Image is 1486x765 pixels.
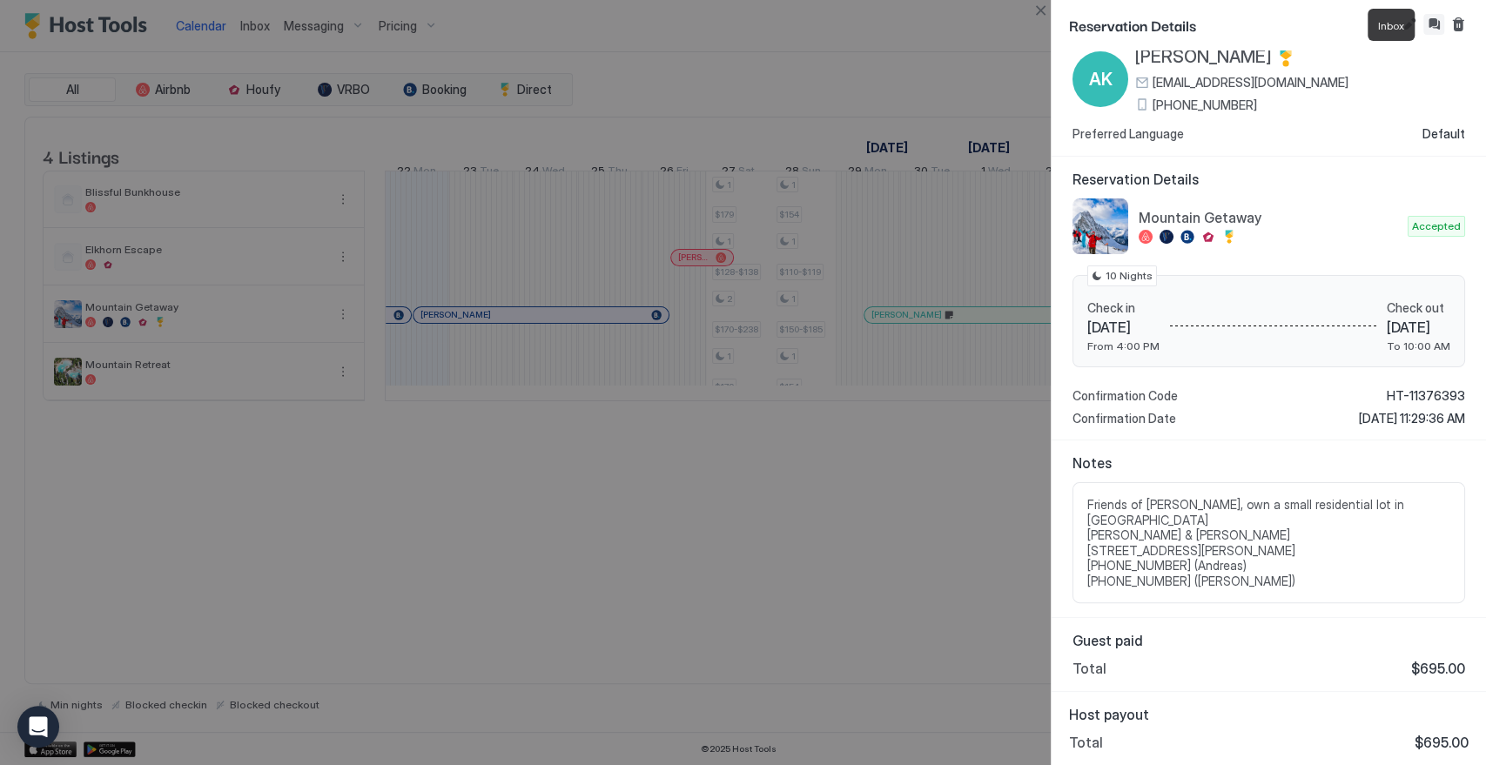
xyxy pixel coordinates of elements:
[1069,734,1103,751] span: Total
[1072,411,1176,426] span: Confirmation Date
[1135,46,1272,68] span: [PERSON_NAME]
[1087,497,1450,588] span: Friends of [PERSON_NAME], own a small residential lot in [GEOGRAPHIC_DATA] [PERSON_NAME] & [PERSO...
[1072,126,1184,142] span: Preferred Language
[1412,218,1461,234] span: Accepted
[1106,268,1153,284] span: 10 Nights
[1087,300,1160,316] span: Check in
[1422,126,1465,142] span: Default
[1411,660,1465,677] span: $695.00
[1089,66,1113,92] span: AK
[1072,388,1178,404] span: Confirmation Code
[1139,209,1401,226] span: Mountain Getaway
[1387,388,1465,404] span: HT-11376393
[1087,339,1160,352] span: From 4:00 PM
[1072,632,1465,649] span: Guest paid
[1072,171,1465,188] span: Reservation Details
[1153,75,1348,91] span: [EMAIL_ADDRESS][DOMAIN_NAME]
[1378,19,1404,32] span: Inbox
[1069,14,1395,36] span: Reservation Details
[1448,14,1469,35] button: Cancel reservation
[1387,300,1450,316] span: Check out
[1387,319,1450,336] span: [DATE]
[1153,97,1257,113] span: [PHONE_NUMBER]
[1072,198,1128,254] div: listing image
[1387,339,1450,352] span: To 10:00 AM
[1072,454,1465,472] span: Notes
[1087,319,1160,336] span: [DATE]
[1069,706,1469,723] span: Host payout
[1359,411,1465,426] span: [DATE] 11:29:36 AM
[1072,660,1106,677] span: Total
[1423,14,1444,35] button: Inbox
[1415,734,1469,751] span: $695.00
[17,706,59,748] div: Open Intercom Messenger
